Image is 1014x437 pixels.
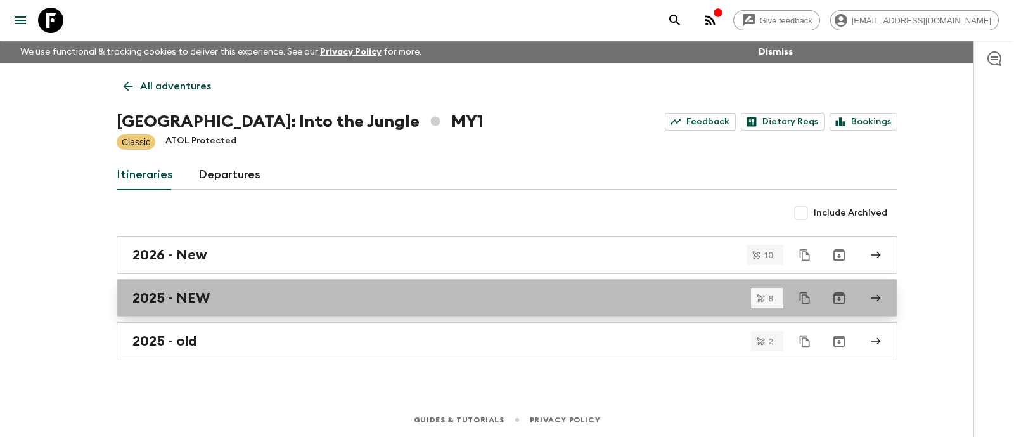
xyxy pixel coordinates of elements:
[132,333,196,349] h2: 2025 - old
[122,136,150,148] p: Classic
[757,251,781,259] span: 10
[414,413,504,427] a: Guides & Tutorials
[793,244,816,266] button: Duplicate
[830,10,999,30] div: [EMAIL_ADDRESS][DOMAIN_NAME]
[665,113,736,131] a: Feedback
[826,242,852,268] button: Archive
[830,113,897,131] a: Bookings
[117,279,897,317] a: 2025 - NEW
[761,294,781,303] span: 8
[117,74,218,99] a: All adventures
[793,330,816,353] button: Duplicate
[662,8,688,33] button: search adventures
[140,79,211,94] p: All adventures
[826,285,852,311] button: Archive
[117,236,897,274] a: 2026 - New
[132,290,210,306] h2: 2025 - NEW
[761,337,781,346] span: 2
[8,8,33,33] button: menu
[741,113,825,131] a: Dietary Reqs
[845,16,998,25] span: [EMAIL_ADDRESS][DOMAIN_NAME]
[15,41,427,63] p: We use functional & tracking cookies to deliver this experience. See our for more.
[117,109,484,134] h1: [GEOGRAPHIC_DATA]: Into the Jungle MY1
[165,134,236,150] p: ATOL Protected
[826,329,852,354] button: Archive
[814,207,887,219] span: Include Archived
[755,43,796,61] button: Dismiss
[753,16,819,25] span: Give feedback
[733,10,820,30] a: Give feedback
[793,287,816,310] button: Duplicate
[320,48,382,56] a: Privacy Policy
[117,160,173,190] a: Itineraries
[198,160,260,190] a: Departures
[530,413,600,427] a: Privacy Policy
[117,322,897,360] a: 2025 - old
[132,247,207,263] h2: 2026 - New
